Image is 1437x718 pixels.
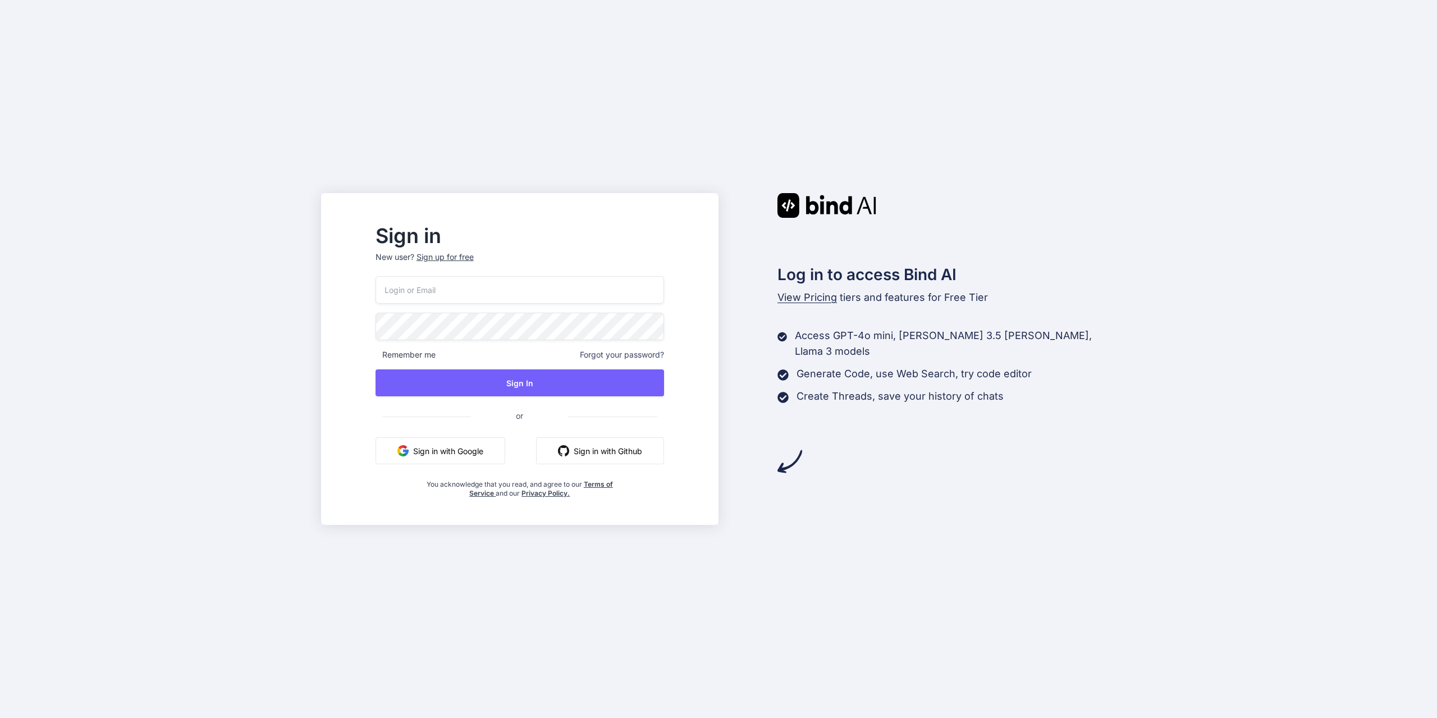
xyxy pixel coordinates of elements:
div: Sign up for free [417,251,474,263]
input: Login or Email [376,276,664,304]
img: arrow [777,449,802,474]
div: You acknowledge that you read, and agree to our and our [423,473,616,498]
a: Terms of Service [469,480,613,497]
span: View Pricing [777,291,837,303]
h2: Log in to access Bind AI [777,263,1116,286]
button: Sign in with Google [376,437,505,464]
p: Generate Code, use Web Search, try code editor [797,366,1032,382]
p: tiers and features for Free Tier [777,290,1116,305]
p: New user? [376,251,664,276]
img: google [397,445,409,456]
img: Bind AI logo [777,193,876,218]
span: Forgot your password? [580,349,664,360]
img: github [558,445,569,456]
p: Create Threads, save your history of chats [797,388,1004,404]
button: Sign In [376,369,664,396]
h2: Sign in [376,227,664,245]
span: or [471,402,568,429]
button: Sign in with Github [536,437,664,464]
span: Remember me [376,349,436,360]
p: Access GPT-4o mini, [PERSON_NAME] 3.5 [PERSON_NAME], Llama 3 models [795,328,1116,359]
a: Privacy Policy. [521,489,570,497]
